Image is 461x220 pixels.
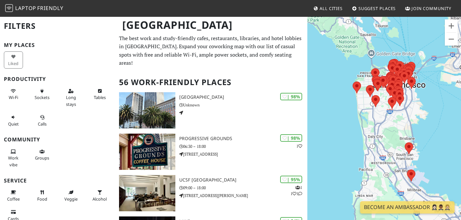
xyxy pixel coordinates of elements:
a: Progressive Grounds | 98% 1 Progressive Grounds 06:30 – 18:00 [STREET_ADDRESS] [115,134,307,170]
a: One Market Plaza | 98% [GEOGRAPHIC_DATA] Unknown [115,92,307,128]
span: Alcohol [93,196,107,202]
p: 06:30 – 18:00 [179,143,307,149]
span: Join Community [412,5,451,11]
span: Video/audio calls [38,121,47,127]
span: People working [8,155,18,167]
h1: [GEOGRAPHIC_DATA] [117,16,306,34]
img: Progressive Grounds [119,134,175,170]
h3: Progressive Grounds [179,136,307,141]
h3: My Places [4,42,111,48]
span: Work-friendly tables [94,94,106,100]
a: Become an Ambassador 🤵🏻‍♀️🤵🏾‍♂️🤵🏼‍♀️ [360,201,455,214]
p: 1 1 1 [291,184,302,197]
p: The best work and study-friendly cafes, restaurants, libraries, and hotel lobbies in [GEOGRAPHIC_... [119,34,303,67]
button: Food [33,187,52,204]
span: Group tables [35,155,49,161]
h2: Filters [4,16,111,36]
span: Power sockets [35,94,49,100]
span: Veggie [64,196,78,202]
span: All Cities [320,5,343,11]
img: UCSF Mission Bay FAMRI Library [119,175,175,211]
p: 09:00 – 18:00 [179,185,307,191]
button: Groups [33,146,52,163]
h2: 56 Work-Friendly Places [119,72,303,92]
p: [STREET_ADDRESS][PERSON_NAME] [179,192,307,199]
p: [STREET_ADDRESS] [179,151,307,157]
a: LaptopFriendly LaptopFriendly [5,3,63,14]
h3: Service [4,178,111,184]
button: Wi-Fi [4,86,23,103]
img: LaptopFriendly [5,4,13,12]
h3: [GEOGRAPHIC_DATA] [179,94,307,100]
button: Work vibe [4,146,23,170]
h3: Productivity [4,76,111,82]
span: Long stays [66,94,76,107]
button: Veggie [61,187,81,204]
span: Quiet [8,121,19,127]
div: | 95% [280,176,302,183]
button: Zoom in [445,19,458,32]
span: Suggest Places [358,5,396,11]
img: One Market Plaza [119,92,175,128]
button: Calls [33,112,52,129]
button: Sockets [33,86,52,103]
a: All Cities [311,3,345,14]
div: | 98% [280,93,302,100]
span: Coffee [7,196,20,202]
span: Food [37,196,47,202]
a: UCSF Mission Bay FAMRI Library | 95% 111 UCSF [GEOGRAPHIC_DATA] 09:00 – 18:00 [STREET_ADDRESS][PE... [115,175,307,211]
h3: UCSF [GEOGRAPHIC_DATA] [179,177,307,183]
button: Alcohol [90,187,109,204]
div: | 98% [280,134,302,142]
span: Laptop [15,5,36,12]
button: Long stays [61,86,81,109]
p: 1 [296,143,302,149]
span: Friendly [37,5,63,12]
button: Coffee [4,187,23,204]
a: Join Community [402,3,454,14]
p: Unknown [179,102,307,108]
button: Quiet [4,112,23,129]
button: Tables [90,86,109,103]
span: Stable Wi-Fi [9,94,18,100]
h3: Community [4,137,111,143]
a: Suggest Places [349,3,399,14]
button: Zoom out [445,33,458,46]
